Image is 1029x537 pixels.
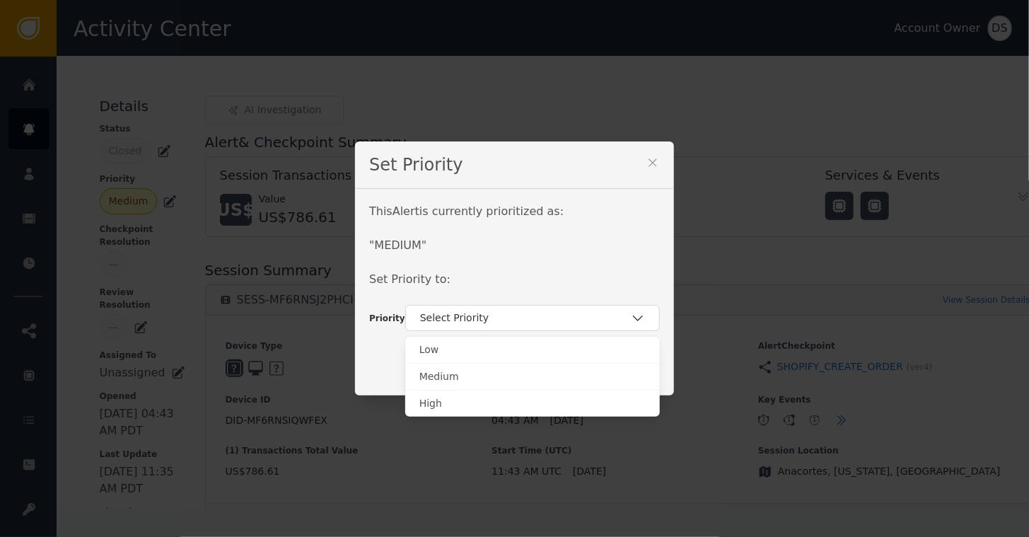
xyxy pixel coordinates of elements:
div: Set Priority [355,142,674,189]
div: Low [419,342,646,357]
span: This Alert is currently prioritized as: [369,204,564,218]
span: Set Priority to: [369,272,450,286]
div: Select Priority [420,311,631,325]
button: Select Priority [405,305,660,331]
span: " MEDIUM " [369,238,426,252]
div: Medium [419,369,646,384]
div: High [419,396,646,411]
div: Select Priority [405,337,660,417]
span: Priority [369,313,405,323]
